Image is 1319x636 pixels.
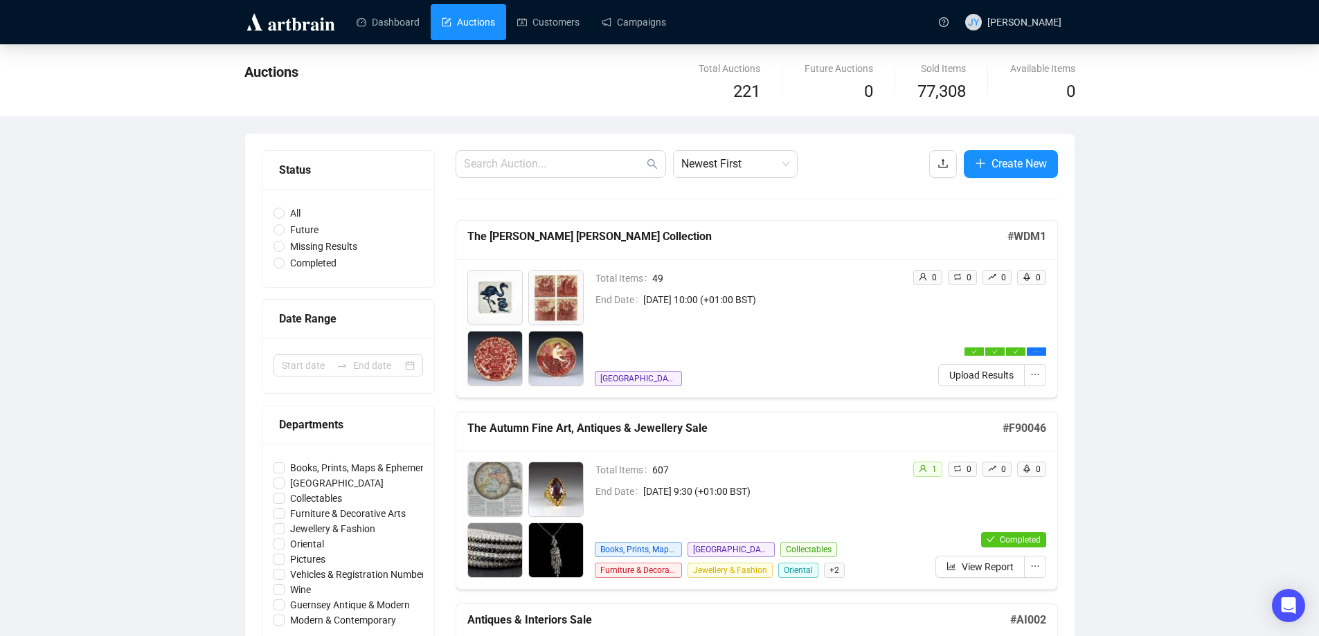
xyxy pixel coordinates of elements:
[987,17,1061,28] span: [PERSON_NAME]
[529,523,583,577] img: 4_1.jpg
[778,563,818,578] span: Oriental
[353,358,402,373] input: End date
[988,464,996,473] span: rise
[643,484,901,499] span: [DATE] 9:30 (+01:00 BST)
[1023,464,1031,473] span: rocket
[1013,349,1019,354] span: check
[595,462,652,478] span: Total Items
[939,17,949,27] span: question-circle
[467,612,1010,628] h5: Antiques & Interiors Sale
[285,582,316,597] span: Wine
[688,542,775,557] span: [GEOGRAPHIC_DATA]
[1034,349,1039,354] span: ellipsis
[967,273,971,282] span: 0
[285,536,330,552] span: Oriental
[935,556,1025,578] button: View Report
[285,460,435,475] span: Books, Prints, Maps & Ephemera
[285,475,389,491] span: [GEOGRAPHIC_DATA]
[337,360,348,371] span: to
[285,222,324,237] span: Future
[1000,535,1041,545] span: Completed
[285,521,381,536] span: Jewellery & Fashion
[953,464,962,473] span: retweet
[733,82,760,101] span: 221
[964,150,1058,178] button: Create New
[464,156,644,172] input: Search Auction...
[1001,464,1006,474] span: 0
[602,4,666,40] a: Campaigns
[932,464,937,474] span: 1
[971,349,977,354] span: check
[805,61,873,76] div: Future Auctions
[595,292,643,307] span: End Date
[285,491,348,506] span: Collectables
[285,612,402,628] span: Modern & Contemporary
[917,79,966,105] span: 77,308
[962,559,1014,574] span: View Report
[937,158,949,169] span: upload
[468,462,522,516] img: 1_1.jpg
[681,151,789,177] span: Newest First
[1272,589,1305,622] div: Open Intercom Messenger
[467,420,1003,437] h5: The Autumn Fine Art, Antiques & Jewellery Sale
[652,271,901,286] span: 49
[285,239,363,254] span: Missing Results
[917,61,966,76] div: Sold Items
[1036,464,1041,474] span: 0
[1030,370,1040,379] span: ellipsis
[1066,82,1075,101] span: 0
[337,360,348,371] span: swap-right
[968,15,979,30] span: JY
[468,331,522,385] img: 3_1.jpg
[987,535,995,543] span: check
[456,220,1058,398] a: The [PERSON_NAME] [PERSON_NAME] Collection#WDM1Total Items49End Date[DATE] 10:00 (+01:00 BST)[GEO...
[595,371,682,386] span: [GEOGRAPHIC_DATA]
[824,563,845,578] span: + 2
[279,161,418,179] div: Status
[946,561,956,571] span: bar-chart
[357,4,420,40] a: Dashboard
[643,292,901,307] span: [DATE] 10:00 (+01:00 BST)
[468,523,522,577] img: 3_1.jpg
[279,310,418,327] div: Date Range
[285,567,436,582] span: Vehicles & Registration Numbers
[1007,228,1046,245] h5: # WDM1
[529,271,583,325] img: 2_1.jpg
[456,412,1058,590] a: The Autumn Fine Art, Antiques & Jewellery Sale#F90046Total Items607End Date[DATE] 9:30 (+01:00 BS...
[1010,612,1046,628] h5: # AI002
[953,273,962,281] span: retweet
[285,506,411,521] span: Furniture & Decorative Arts
[967,464,971,474] span: 0
[529,462,583,516] img: 2_1.jpg
[932,273,937,282] span: 0
[529,331,583,385] img: 4_1.jpg
[285,552,331,567] span: Pictures
[688,563,773,578] span: Jewellery & Fashion
[468,271,522,325] img: 1_1.jpg
[244,64,298,80] span: Auctions
[595,271,652,286] span: Total Items
[595,542,682,557] span: Books, Prints, Maps & Ephemera
[699,61,760,76] div: Total Auctions
[992,349,998,354] span: check
[285,206,306,221] span: All
[517,4,580,40] a: Customers
[285,255,342,271] span: Completed
[975,158,986,169] span: plus
[279,416,418,433] div: Departments
[652,462,901,478] span: 607
[988,273,996,281] span: rise
[467,228,1007,245] h5: The [PERSON_NAME] [PERSON_NAME] Collection
[244,11,337,33] img: logo
[647,158,658,170] span: search
[864,82,873,101] span: 0
[285,597,415,612] span: Guernsey Antique & Modern
[282,358,331,373] input: Start date
[1023,273,1031,281] span: rocket
[1010,61,1075,76] div: Available Items
[1036,273,1041,282] span: 0
[1001,273,1006,282] span: 0
[949,367,1014,383] span: Upload Results
[1003,420,1046,437] h5: # F90046
[780,542,837,557] span: Collectables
